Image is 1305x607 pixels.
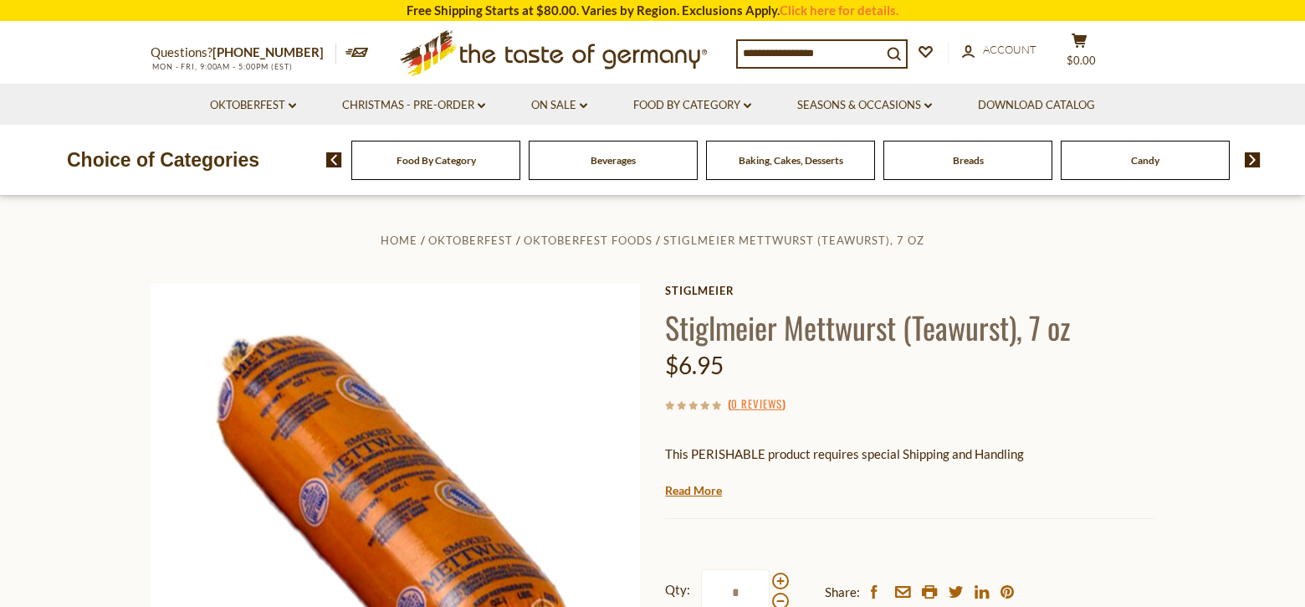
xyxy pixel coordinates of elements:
a: Seasons & Occasions [797,96,932,115]
a: Candy [1131,154,1159,167]
a: Oktoberfest [428,234,513,247]
span: $0.00 [1067,54,1096,67]
a: Download Catalog [978,96,1095,115]
a: Home [381,234,417,247]
a: Read More [665,482,722,499]
a: Account [962,41,1036,59]
span: Account [983,43,1036,56]
a: Food By Category [633,96,751,115]
a: [PHONE_NUMBER] [212,44,324,59]
a: On Sale [531,96,587,115]
a: Stiglmeier [665,284,1154,297]
a: 0 Reviews [731,395,782,414]
a: Breads [953,154,984,167]
li: We will ship this product in heat-protective packaging and ice. [681,477,1154,498]
strong: Qty: [665,579,690,600]
a: Beverages [591,154,636,167]
span: MON - FRI, 9:00AM - 5:00PM (EST) [151,62,293,71]
span: ( ) [728,395,786,412]
a: Oktoberfest Foods [524,234,652,247]
p: Questions? [151,42,336,64]
a: Christmas - PRE-ORDER [342,96,485,115]
h1: Stiglmeier Mettwurst (Teawurst), 7 oz [665,308,1154,346]
a: Baking, Cakes, Desserts [739,154,843,167]
span: Share: [825,582,860,603]
span: $6.95 [665,351,724,379]
a: Click here for details. [780,3,898,18]
img: previous arrow [326,152,342,167]
a: Food By Category [397,154,476,167]
img: next arrow [1245,152,1261,167]
p: This PERISHABLE product requires special Shipping and Handling [665,444,1154,465]
button: $0.00 [1054,33,1104,75]
a: Stiglmeier Mettwurst (Teawurst), 7 oz [663,234,924,247]
a: Oktoberfest [210,96,296,115]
